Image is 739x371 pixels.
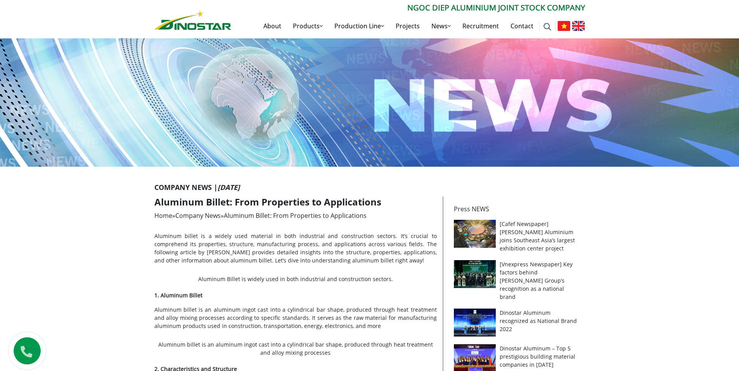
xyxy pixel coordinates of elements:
img: Dinostar Aluminum recognized as National Brand 2022 [454,309,496,336]
img: [Vnexpress Newspaper] Key factors behind Ngoc Diep Group’s recognition as a national brand [454,260,496,288]
figcaption: Aluminum Billet is widely used in both industrial and construction sectors. [154,275,437,283]
p: Aluminum billet is a widely used material in both industrial and construction sectors. It’s cruci... [154,232,437,264]
h1: Aluminum Billet: From Properties to Applications [154,197,437,208]
a: Products [287,14,329,38]
img: search [543,23,551,31]
span: » » [154,211,367,220]
p: Press NEWS [454,204,580,214]
strong: 1. Aluminum Billet [154,292,202,299]
a: [Vnexpress Newspaper] Key factors behind [PERSON_NAME] Group’s recognition as a national brand [500,261,573,300]
img: Tiếng Việt [557,21,570,31]
a: About [258,14,287,38]
span: Aluminum Billet: From Properties to Applications [224,211,367,220]
img: [Cafef Newspaper] Ngoc Diep Aluminium joins Southeast Asia’s largest exhibition center project [454,220,496,248]
a: Production Line [329,14,390,38]
a: News [426,14,457,38]
a: Dinostar Aluminum recognized as National Brand 2022 [500,309,577,333]
img: Nhôm Dinostar [154,10,231,30]
a: [Cafef Newspaper] [PERSON_NAME] Aluminium joins Southeast Asia’s largest exhibition center project [500,220,575,252]
a: Recruitment [457,14,505,38]
i: [DATE] [218,183,240,192]
a: Dinostar Aluminum – Top 5 prestigious building material companies in [DATE] [500,345,575,368]
img: English [572,21,585,31]
p: Ngoc Diep Aluminium Joint Stock Company [231,2,585,14]
p: Company News | [154,182,585,193]
a: Contact [505,14,539,38]
a: Home [154,211,172,220]
a: Projects [390,14,426,38]
figcaption: Aluminum billet is an aluminum ingot cast into a cylindrical bar shape, produced through heat tre... [154,340,437,357]
a: Company News [175,211,221,220]
p: Aluminum billet is an aluminum ingot cast into a cylindrical bar shape, produced through heat tre... [154,305,437,330]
